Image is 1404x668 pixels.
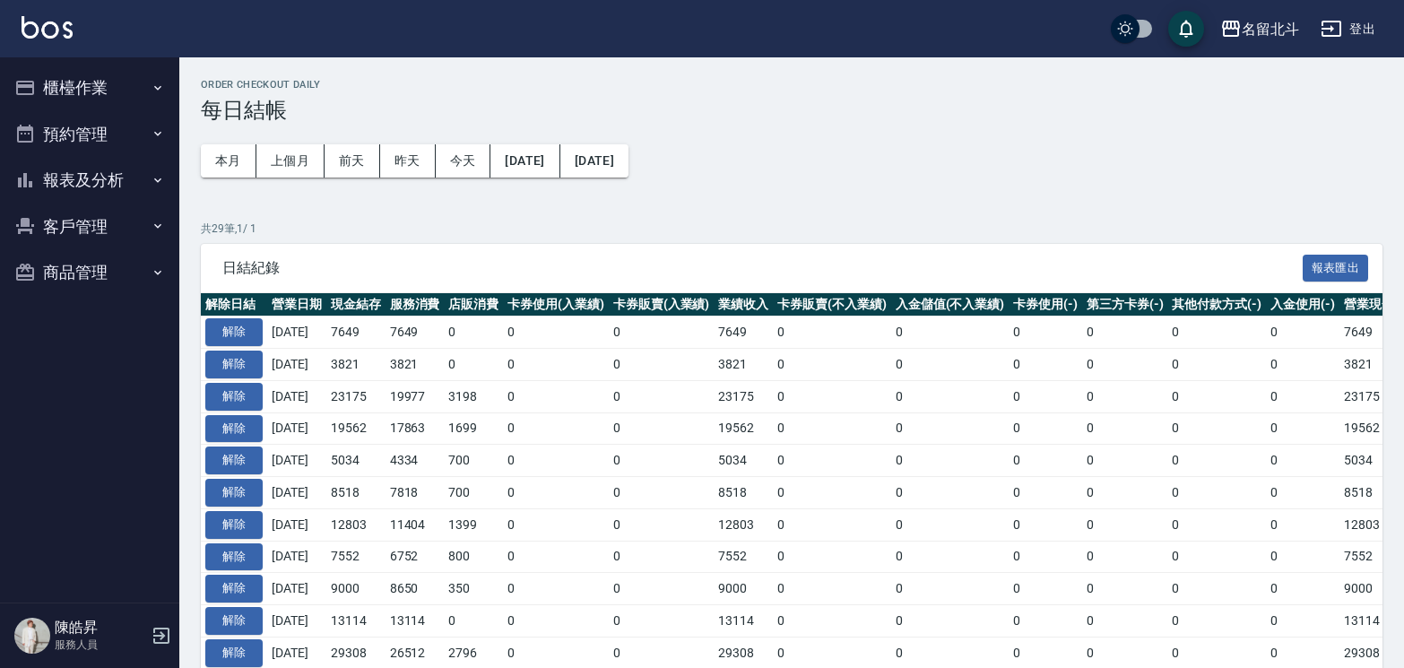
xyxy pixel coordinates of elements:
button: 名留北斗 [1213,11,1306,48]
button: 預約管理 [7,111,172,158]
td: 0 [1009,508,1082,541]
th: 入金使用(-) [1266,293,1339,317]
td: 0 [1167,573,1266,605]
th: 解除日結 [201,293,267,317]
h5: 陳皓昇 [55,619,146,637]
button: 報表匯出 [1303,255,1369,282]
th: 服務消費 [386,293,445,317]
td: 0 [773,380,891,412]
td: [DATE] [267,445,326,477]
td: 0 [503,317,609,349]
td: 0 [609,508,715,541]
td: 0 [444,605,503,638]
td: 19562 [714,412,773,445]
h2: Order checkout daily [201,79,1382,91]
td: 0 [1009,445,1082,477]
td: [DATE] [267,605,326,638]
td: [DATE] [267,477,326,509]
button: 昨天 [380,144,436,178]
td: 0 [773,477,891,509]
td: 0 [503,380,609,412]
td: 19977 [386,380,445,412]
button: 櫃檯作業 [7,65,172,111]
button: 解除 [205,383,263,411]
button: 解除 [205,318,263,346]
td: 0 [609,477,715,509]
td: 8650 [386,573,445,605]
td: 0 [773,508,891,541]
td: 0 [503,508,609,541]
td: 8518 [326,477,386,509]
button: 前天 [325,144,380,178]
td: 5034 [714,445,773,477]
td: 0 [1266,477,1339,509]
th: 入金儲值(不入業績) [891,293,1010,317]
th: 卡券使用(入業績) [503,293,609,317]
td: 0 [891,317,1010,349]
td: 0 [609,573,715,605]
td: 0 [503,605,609,638]
a: 報表匯出 [1303,258,1369,275]
button: 報表及分析 [7,157,172,204]
td: 19562 [326,412,386,445]
td: 0 [1266,541,1339,573]
td: 0 [773,605,891,638]
td: 0 [773,573,891,605]
td: 0 [503,573,609,605]
td: 0 [1082,380,1168,412]
td: 0 [773,349,891,381]
td: 0 [1167,541,1266,573]
td: [DATE] [267,541,326,573]
td: 8518 [714,477,773,509]
button: 解除 [205,415,263,443]
td: 0 [444,317,503,349]
td: [DATE] [267,573,326,605]
td: 700 [444,445,503,477]
td: 800 [444,541,503,573]
button: 客戶管理 [7,204,172,250]
td: 0 [503,541,609,573]
td: 0 [1167,477,1266,509]
td: 0 [891,605,1010,638]
td: 0 [1266,445,1339,477]
button: 解除 [205,639,263,667]
button: 上個月 [256,144,325,178]
td: 0 [1167,605,1266,638]
td: 1399 [444,508,503,541]
h3: 每日結帳 [201,98,1382,123]
td: 0 [891,412,1010,445]
td: 0 [503,477,609,509]
td: 0 [891,508,1010,541]
td: 0 [891,477,1010,509]
img: Logo [22,16,73,39]
td: 0 [1009,477,1082,509]
td: 0 [1082,508,1168,541]
td: 0 [891,380,1010,412]
th: 卡券販賣(入業績) [609,293,715,317]
button: [DATE] [490,144,559,178]
td: 0 [1009,317,1082,349]
td: 0 [1082,412,1168,445]
th: 店販消費 [444,293,503,317]
td: 7552 [326,541,386,573]
td: 0 [503,412,609,445]
td: [DATE] [267,380,326,412]
button: save [1168,11,1204,47]
td: 23175 [326,380,386,412]
td: 350 [444,573,503,605]
td: 0 [1082,445,1168,477]
td: 0 [609,605,715,638]
td: 0 [891,541,1010,573]
button: 解除 [205,511,263,539]
td: 0 [444,349,503,381]
td: 0 [1266,349,1339,381]
td: 9000 [714,573,773,605]
td: 0 [773,445,891,477]
td: 0 [1167,412,1266,445]
td: 0 [1266,380,1339,412]
td: 0 [1082,605,1168,638]
button: 今天 [436,144,491,178]
td: 0 [609,317,715,349]
td: 0 [1266,317,1339,349]
td: 11404 [386,508,445,541]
